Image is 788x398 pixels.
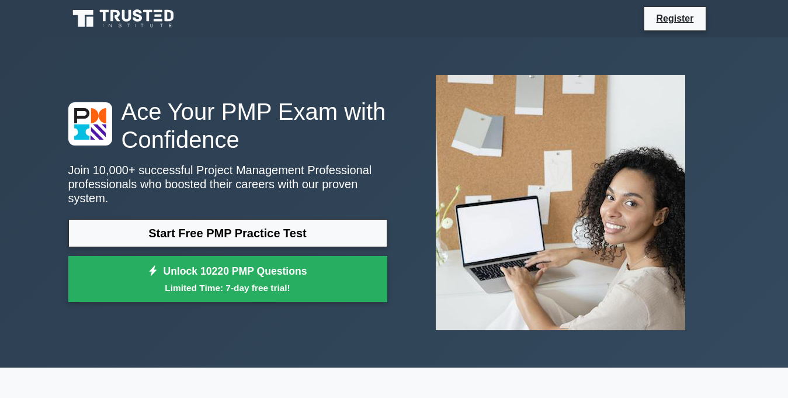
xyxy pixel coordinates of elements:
a: Register [649,11,700,26]
small: Limited Time: 7-day free trial! [83,281,373,295]
p: Join 10,000+ successful Project Management Professional professionals who boosted their careers w... [68,163,387,205]
h1: Ace Your PMP Exam with Confidence [68,98,387,154]
a: Unlock 10220 PMP QuestionsLimited Time: 7-day free trial! [68,256,387,303]
a: Start Free PMP Practice Test [68,219,387,247]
